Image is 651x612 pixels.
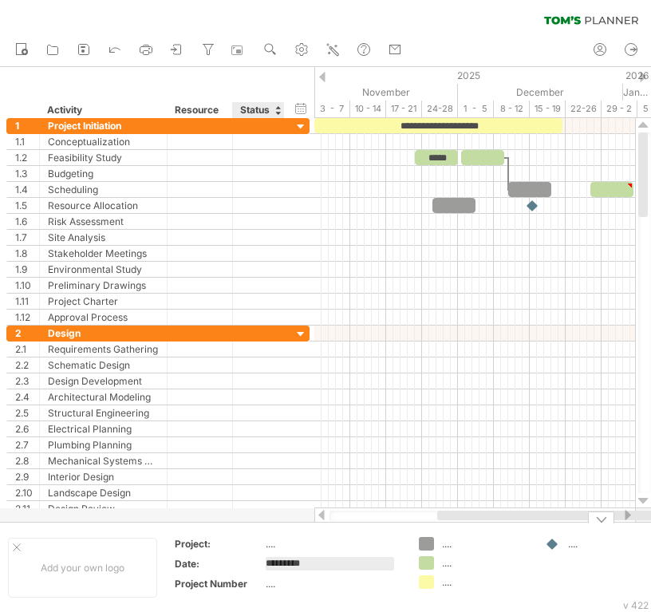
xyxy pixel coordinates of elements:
div: Add your own logo [8,538,157,598]
div: 2.3 [15,373,39,389]
div: Landscape Design [48,485,159,500]
div: 1.3 [15,166,39,181]
div: 3 - 7 [314,101,350,117]
div: .... [266,577,400,590]
div: Electrical Planning [48,421,159,436]
div: Preliminary Drawings [48,278,159,293]
div: .... [442,575,529,589]
div: Schematic Design [48,357,159,373]
div: hide legend [588,511,614,523]
div: 2.8 [15,453,39,468]
div: 8 - 12 [494,101,530,117]
div: 2.1 [15,342,39,357]
div: 1.1 [15,134,39,149]
div: Date: [175,557,262,571]
div: Mechanical Systems Design [48,453,159,468]
div: December 2025 [458,84,623,101]
div: Project: [175,537,262,551]
div: 1.7 [15,230,39,245]
div: 2.11 [15,501,39,516]
div: 2.7 [15,437,39,452]
div: Architectural Modeling [48,389,159,405]
div: 1.10 [15,278,39,293]
div: Design [48,326,159,341]
div: 10 - 14 [350,101,386,117]
div: 1.8 [15,246,39,261]
div: 1.2 [15,150,39,165]
div: Project Number [175,577,262,590]
div: Budgeting [48,166,159,181]
div: .... [266,537,400,551]
div: 2.5 [15,405,39,421]
div: 1.6 [15,214,39,229]
div: 1.11 [15,294,39,309]
div: Site Analysis [48,230,159,245]
div: 2.10 [15,485,39,500]
div: Scheduling [48,182,159,197]
div: 1 [15,118,39,133]
div: Status [240,102,275,118]
div: Stakeholder Meetings [48,246,159,261]
div: 1.5 [15,198,39,213]
div: 1.12 [15,310,39,325]
div: Plumbing Planning [48,437,159,452]
div: 1.9 [15,262,39,277]
div: Resource [175,102,223,118]
div: Requirements Gathering [48,342,159,357]
div: Activity [47,102,158,118]
div: Resource Allocation [48,198,159,213]
div: 17 - 21 [386,101,422,117]
div: 24-28 [422,101,458,117]
div: 2 [15,326,39,341]
div: Structural Engineering [48,405,159,421]
div: 29 - 2 [602,101,637,117]
div: Approval Process [48,310,159,325]
div: v 422 [623,599,649,611]
div: Feasibility Study [48,150,159,165]
div: 22-26 [566,101,602,117]
div: Interior Design [48,469,159,484]
div: November 2025 [314,84,458,101]
div: 2.2 [15,357,39,373]
div: 1.4 [15,182,39,197]
div: 15 - 19 [530,101,566,117]
div: Design Development [48,373,159,389]
div: 2.9 [15,469,39,484]
div: 2.6 [15,421,39,436]
div: 2.4 [15,389,39,405]
div: Conceptualization [48,134,159,149]
div: Design Review [48,501,159,516]
div: Environmental Study [48,262,159,277]
div: Risk Assessment [48,214,159,229]
div: Project Initiation [48,118,159,133]
div: .... [442,556,529,570]
div: Project Charter [48,294,159,309]
div: 1 - 5 [458,101,494,117]
div: .... [442,537,529,551]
